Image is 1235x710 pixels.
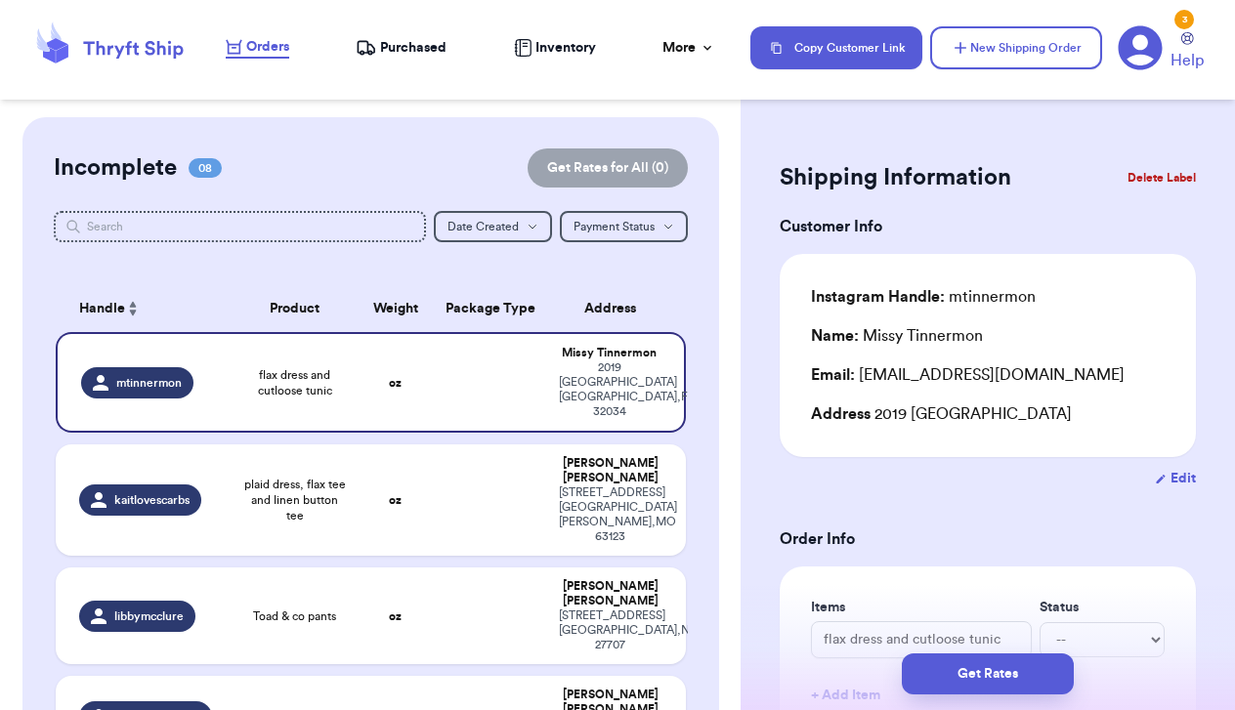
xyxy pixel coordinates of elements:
[1118,25,1163,70] a: 3
[125,297,141,320] button: Sort ascending
[1120,156,1204,199] button: Delete Label
[559,346,660,360] div: Missy Tinnermon
[243,477,346,523] span: plaid dress, flax tee and linen button tee
[780,162,1011,193] h2: Shipping Information
[559,360,660,419] div: 2019 [GEOGRAPHIC_DATA] [GEOGRAPHIC_DATA] , FL 32034
[226,37,289,59] a: Orders
[116,375,182,391] span: mtinnermon
[559,608,662,652] div: [STREET_ADDRESS] [GEOGRAPHIC_DATA] , NC 27707
[1171,49,1204,72] span: Help
[811,402,1165,426] div: 2019 [GEOGRAPHIC_DATA]
[1174,10,1194,29] div: 3
[1040,598,1165,617] label: Status
[114,492,190,508] span: kaitlovescarbs
[547,285,686,332] th: Address
[559,579,662,608] div: [PERSON_NAME] [PERSON_NAME]
[528,148,688,188] button: Get Rates for All (0)
[811,324,983,348] div: Missy Tinnermon
[356,38,447,58] a: Purchased
[447,221,519,232] span: Date Created
[253,608,336,624] span: Toad & co pants
[114,608,184,624] span: libbymcclure
[559,456,662,485] div: [PERSON_NAME] [PERSON_NAME]
[389,610,402,622] strong: oz
[189,158,222,178] span: 08
[246,37,289,57] span: Orders
[358,285,433,332] th: Weight
[389,377,402,389] strong: oz
[1171,32,1204,72] a: Help
[811,367,855,383] span: Email:
[811,598,1032,617] label: Items
[54,211,426,242] input: Search
[79,299,125,319] span: Handle
[811,289,945,305] span: Instagram Handle:
[243,367,346,398] span: flax dress and cutloose tunic
[811,285,1036,309] div: mtinnermon
[811,406,871,422] span: Address
[780,215,1196,238] h3: Customer Info
[560,211,688,242] button: Payment Status
[54,152,177,184] h2: Incomplete
[434,285,547,332] th: Package Type
[389,494,402,506] strong: oz
[574,221,655,232] span: Payment Status
[662,38,715,58] div: More
[930,26,1102,69] button: New Shipping Order
[434,211,552,242] button: Date Created
[380,38,447,58] span: Purchased
[811,363,1165,387] div: [EMAIL_ADDRESS][DOMAIN_NAME]
[535,38,596,58] span: Inventory
[811,328,859,344] span: Name:
[780,527,1196,551] h3: Order Info
[750,26,922,69] button: Copy Customer Link
[514,38,596,58] a: Inventory
[559,485,662,544] div: [STREET_ADDRESS] [GEOGRAPHIC_DATA][PERSON_NAME] , MO 63123
[1155,469,1196,488] button: Edit
[902,653,1074,694] button: Get Rates
[232,285,358,332] th: Product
